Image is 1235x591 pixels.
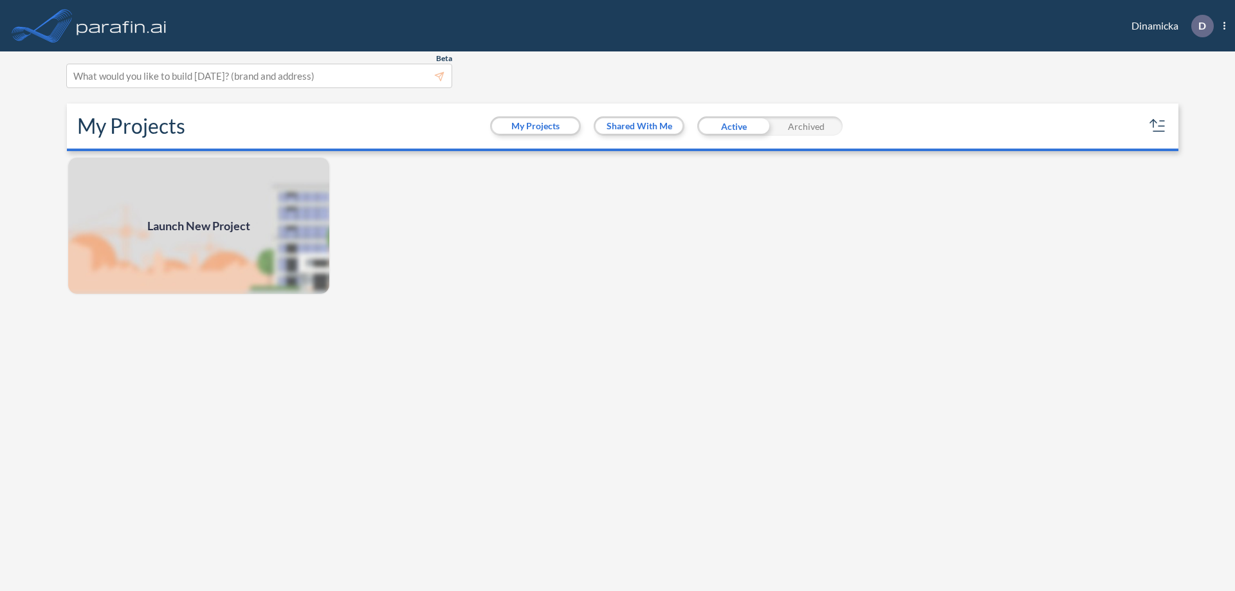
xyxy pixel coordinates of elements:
[1112,15,1225,37] div: Dinamicka
[436,53,452,64] span: Beta
[492,118,579,134] button: My Projects
[67,156,331,295] a: Launch New Project
[147,217,250,235] span: Launch New Project
[596,118,682,134] button: Shared With Me
[77,114,185,138] h2: My Projects
[67,156,331,295] img: add
[697,116,770,136] div: Active
[74,13,169,39] img: logo
[1148,116,1168,136] button: sort
[1198,20,1206,32] p: D
[770,116,843,136] div: Archived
